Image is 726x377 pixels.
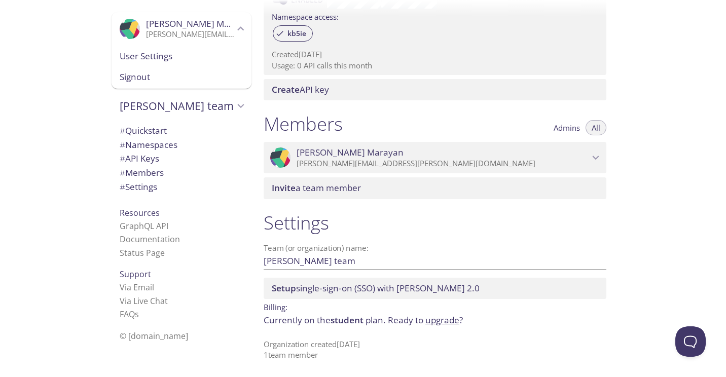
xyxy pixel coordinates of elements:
[120,70,243,84] span: Signout
[112,124,251,138] div: Quickstart
[586,120,606,135] button: All
[273,25,313,42] div: kb5ie
[264,299,606,314] p: Billing:
[120,269,151,280] span: Support
[272,84,300,95] span: Create
[272,182,361,194] span: a team member
[112,138,251,152] div: Namespaces
[146,29,234,40] p: [PERSON_NAME][EMAIL_ADDRESS][PERSON_NAME][DOMAIN_NAME]
[272,84,329,95] span: API key
[112,93,251,119] div: Gregg Alexander's team
[120,309,139,320] a: FAQ
[264,79,606,100] div: Create API Key
[272,60,598,71] p: Usage: 0 API calls this month
[112,166,251,180] div: Members
[281,29,312,38] span: kb5ie
[425,314,459,326] a: upgrade
[264,339,606,361] p: Organization created [DATE] 1 team member
[264,142,606,173] div: Gregg Alexander Marayan
[146,18,253,29] span: [PERSON_NAME] Marayan
[264,112,343,135] h1: Members
[112,152,251,166] div: API Keys
[120,207,160,218] span: Resources
[264,278,606,299] div: Setup SSO
[388,314,463,326] span: Ready to ?
[112,66,251,89] div: Signout
[120,153,159,164] span: API Keys
[120,125,125,136] span: #
[120,139,177,150] span: Namespaces
[112,180,251,194] div: Team Settings
[297,159,589,169] p: [PERSON_NAME][EMAIL_ADDRESS][PERSON_NAME][DOMAIN_NAME]
[548,120,586,135] button: Admins
[120,282,154,293] a: Via Email
[331,314,364,326] span: student
[264,177,606,199] div: Invite a team member
[272,49,598,60] p: Created [DATE]
[112,46,251,67] div: User Settings
[272,182,296,194] span: Invite
[112,12,251,46] div: Gregg Alexander Marayan
[135,309,139,320] span: s
[120,167,164,178] span: Members
[120,181,125,193] span: #
[120,50,243,63] span: User Settings
[264,314,606,327] p: Currently on the plan.
[297,147,404,158] span: [PERSON_NAME] Marayan
[120,167,125,178] span: #
[675,326,706,357] iframe: Help Scout Beacon - Open
[120,295,168,307] a: Via Live Chat
[264,244,369,252] label: Team (or organization) name:
[120,125,167,136] span: Quickstart
[272,282,296,294] span: Setup
[120,139,125,150] span: #
[120,220,168,232] a: GraphQL API
[120,153,125,164] span: #
[120,99,234,113] span: [PERSON_NAME] team
[120,330,188,342] span: © [DOMAIN_NAME]
[120,234,180,245] a: Documentation
[264,211,606,234] h1: Settings
[120,181,157,193] span: Settings
[120,247,165,258] a: Status Page
[272,282,480,294] span: single-sign-on (SSO) with [PERSON_NAME] 2.0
